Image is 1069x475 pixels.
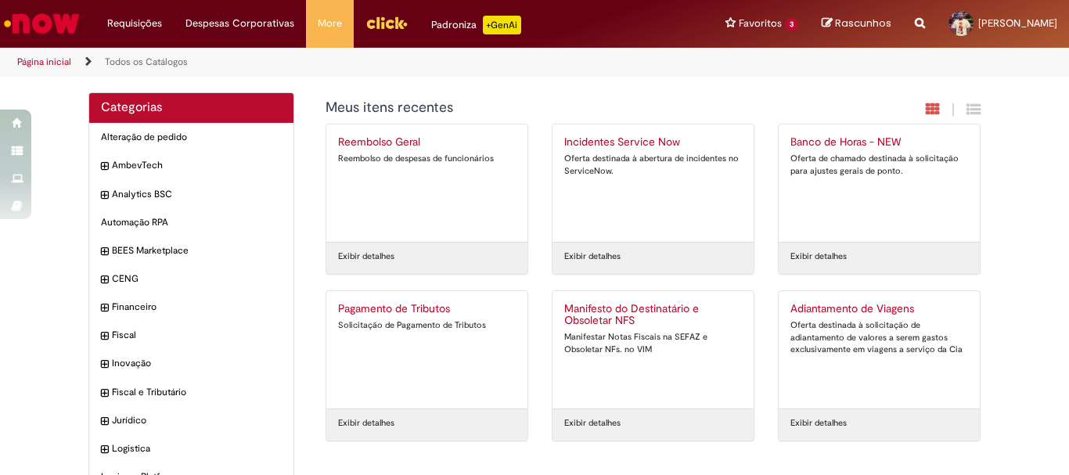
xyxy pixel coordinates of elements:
span: Jurídico [112,414,282,427]
div: expandir categoria CENG CENG [89,264,293,293]
i: expandir categoria Jurídico [101,414,108,430]
span: [PERSON_NAME] [978,16,1057,30]
h2: Incidentes Service Now [564,136,742,149]
div: expandir categoria Fiscal Fiscal [89,321,293,350]
a: Exibir detalhes [338,250,394,263]
a: Manifesto do Destinatário e Obsoletar NFS Manifestar Notas Fiscais na SEFAZ e Obsoletar NFs. no VIM [552,291,754,408]
div: expandir categoria Logistica Logistica [89,434,293,463]
i: expandir categoria CENG [101,272,108,288]
div: Oferta destinada à abertura de incidentes no ServiceNow. [564,153,742,177]
h2: Banco de Horas - NEW [790,136,968,149]
span: Automação RPA [101,216,282,229]
span: Logistica [112,442,282,455]
a: Página inicial [17,56,71,68]
i: expandir categoria Fiscal e Tributário [101,386,108,401]
i: expandir categoria Analytics BSC [101,188,108,203]
span: More [318,16,342,31]
div: expandir categoria Fiscal e Tributário Fiscal e Tributário [89,378,293,407]
h2: Reembolso Geral [338,136,516,149]
span: Despesas Corporativas [185,16,294,31]
h2: Adiantamento de Viagens [790,303,968,315]
a: Adiantamento de Viagens Oferta destinada à solicitação de adiantamento de valores a serem gastos ... [779,291,980,408]
i: expandir categoria Fiscal [101,329,108,344]
h2: Pagamento de Tributos [338,303,516,315]
span: Requisições [107,16,162,31]
span: Rascunhos [835,16,891,31]
i: expandir categoria Inovação [101,357,108,372]
i: expandir categoria Financeiro [101,300,108,316]
div: expandir categoria AmbevTech AmbevTech [89,151,293,180]
a: Banco de Horas - NEW Oferta de chamado destinada à solicitação para ajustes gerais de ponto. [779,124,980,242]
div: expandir categoria Jurídico Jurídico [89,406,293,435]
i: expandir categoria BEES Marketplace [101,244,108,260]
a: Exibir detalhes [790,417,847,430]
div: Manifestar Notas Fiscais na SEFAZ e Obsoletar NFs. no VIM [564,331,742,355]
a: Incidentes Service Now Oferta destinada à abertura de incidentes no ServiceNow. [552,124,754,242]
a: Exibir detalhes [564,250,621,263]
a: Exibir detalhes [338,417,394,430]
span: CENG [112,272,282,286]
span: AmbevTech [112,159,282,172]
span: Alteração de pedido [101,131,282,144]
span: Fiscal [112,329,282,342]
a: Exibir detalhes [564,417,621,430]
h1: {"description":"","title":"Meus itens recentes"} Categoria [326,100,812,116]
i: expandir categoria AmbevTech [101,159,108,175]
span: 3 [785,18,798,31]
div: Automação RPA [89,208,293,237]
a: Rascunhos [822,16,891,31]
i: Exibição em cartão [926,102,940,117]
a: Pagamento de Tributos Solicitação de Pagamento de Tributos [326,291,527,408]
a: Todos os Catálogos [105,56,188,68]
ul: Trilhas de página [12,48,701,77]
h2: Manifesto do Destinatário e Obsoletar NFS [564,303,742,328]
span: Inovação [112,357,282,370]
span: Financeiro [112,300,282,314]
h2: Categorias [101,101,282,115]
span: Analytics BSC [112,188,282,201]
img: ServiceNow [2,8,82,39]
p: +GenAi [483,16,521,34]
div: Oferta destinada à solicitação de adiantamento de valores a serem gastos exclusivamente em viagen... [790,319,968,356]
div: expandir categoria BEES Marketplace BEES Marketplace [89,236,293,265]
span: | [952,101,955,119]
img: click_logo_yellow_360x200.png [365,11,408,34]
div: Reembolso de despesas de funcionários [338,153,516,165]
div: expandir categoria Inovação Inovação [89,349,293,378]
div: expandir categoria Financeiro Financeiro [89,293,293,322]
div: Oferta de chamado destinada à solicitação para ajustes gerais de ponto. [790,153,968,177]
div: expandir categoria Analytics BSC Analytics BSC [89,180,293,209]
a: Exibir detalhes [790,250,847,263]
div: Solicitação de Pagamento de Tributos [338,319,516,332]
span: BEES Marketplace [112,244,282,257]
div: Padroniza [431,16,521,34]
span: Fiscal e Tributário [112,386,282,399]
i: Exibição de grade [966,102,981,117]
span: Favoritos [739,16,782,31]
a: Reembolso Geral Reembolso de despesas de funcionários [326,124,527,242]
div: Alteração de pedido [89,123,293,152]
i: expandir categoria Logistica [101,442,108,458]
